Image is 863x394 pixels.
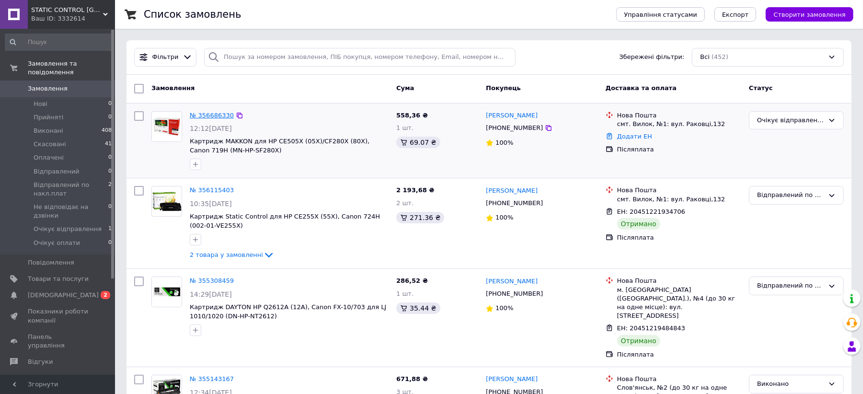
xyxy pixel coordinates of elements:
div: 35.44 ₴ [396,302,440,314]
span: Всі [700,53,710,62]
a: № 356686330 [190,112,234,119]
a: Картридж MAKKON для HP CE505X (05X)/CF280X (80X), Canon 719H (MN-HP-SF280X) [190,138,369,154]
a: Картридж Static Control для HP CE255X (55X), Canon 724H (002-01-VE255X) [190,213,380,229]
input: Пошук [5,34,113,51]
div: смт. Вилок, №1: вул. Раковці,132 [617,120,741,128]
span: Не відповідає на дзвінки [34,203,108,220]
span: Оплачені [34,153,64,162]
img: Фото товару [152,277,182,307]
span: (452) [712,53,728,60]
span: 0 [108,153,112,162]
span: Покупець [486,84,521,92]
span: Показники роботи компанії [28,307,89,324]
span: 10:35[DATE] [190,200,232,208]
button: Експорт [714,7,757,22]
div: смт. Вилок, №1: вул. Раковці,132 [617,195,741,204]
span: 41 [105,140,112,149]
span: 2 [108,181,112,198]
div: [PHONE_NUMBER] [484,122,545,134]
span: Замовлення [28,84,68,93]
a: № 355308459 [190,277,234,284]
button: Створити замовлення [766,7,853,22]
div: Нова Пошта [617,186,741,195]
div: Відправлений по накл.плат [757,281,824,291]
div: Нова Пошта [617,111,741,120]
span: Фільтри [152,53,179,62]
span: Відправлений [34,167,80,176]
span: Покупці [28,374,54,382]
span: 14:29[DATE] [190,290,232,298]
a: [PERSON_NAME] [486,375,538,384]
div: Відправлений по накл.плат [757,190,824,200]
a: [PERSON_NAME] [486,277,538,286]
span: Замовлення [151,84,195,92]
span: Скасовані [34,140,66,149]
span: 671,88 ₴ [396,375,428,382]
span: [DEMOGRAPHIC_DATA] [28,291,99,300]
span: 2 шт. [396,199,414,207]
a: Фото товару [151,277,182,307]
span: 0 [108,100,112,108]
div: 271.36 ₴ [396,212,444,223]
span: 1 шт. [396,124,414,131]
a: № 355143167 [190,375,234,382]
span: ЕН: 20451221934706 [617,208,685,215]
span: Прийняті [34,113,63,122]
img: Фото товару [152,112,182,141]
span: Панель управління [28,333,89,350]
a: Фото товару [151,186,182,217]
input: Пошук за номером замовлення, ПІБ покупця, номером телефону, Email, номером накладної [204,48,515,67]
span: Картридж DAYTON HP Q2612A (12A), Canon FX-10/703 для LJ 1010/1020 (DN-HP-NT2612) [190,303,386,320]
div: Виконано [757,379,824,389]
a: [PERSON_NAME] [486,186,538,196]
span: 1 [108,225,112,233]
span: Експорт [722,11,749,18]
span: 0 [108,239,112,247]
div: Отримано [617,218,660,230]
span: 2 товара у замовленні [190,251,263,258]
a: № 356115403 [190,186,234,194]
span: Очікує відправлення [34,225,102,233]
img: Фото товару [152,192,182,211]
span: 558,36 ₴ [396,112,428,119]
div: 69.07 ₴ [396,137,440,148]
span: Повідомлення [28,258,74,267]
div: Нова Пошта [617,375,741,383]
span: 0 [108,167,112,176]
span: 100% [495,139,513,146]
span: 2 193,68 ₴ [396,186,434,194]
span: Замовлення та повідомлення [28,59,115,77]
span: 0 [108,203,112,220]
a: Додати ЕН [617,133,652,140]
div: Ваш ID: 3332614 [31,14,115,23]
span: 286,52 ₴ [396,277,428,284]
span: 1 шт. [396,290,414,297]
span: Товари та послуги [28,275,89,283]
div: м. [GEOGRAPHIC_DATA] ([GEOGRAPHIC_DATA].), №4 (до 30 кг на одне місце): вул. [STREET_ADDRESS] [617,286,741,321]
button: Управління статусами [616,7,705,22]
span: Відгуки [28,358,53,366]
span: 408 [102,127,112,135]
span: Нові [34,100,47,108]
span: ЕН: 20451219484843 [617,324,685,332]
span: Статус [749,84,773,92]
span: Виконані [34,127,63,135]
h1: Список замовлень [144,9,241,20]
div: Післяплата [617,145,741,154]
div: [PHONE_NUMBER] [484,197,545,209]
div: Очікує відправлення [757,116,824,126]
span: 2 [101,291,110,299]
a: [PERSON_NAME] [486,111,538,120]
div: [PHONE_NUMBER] [484,288,545,300]
a: Створити замовлення [756,11,853,18]
span: 100% [495,304,513,312]
div: Післяплата [617,350,741,359]
span: Управління статусами [624,11,697,18]
span: 12:12[DATE] [190,125,232,132]
a: 2 товара у замовленні [190,251,275,258]
span: Cума [396,84,414,92]
span: STATIC CONTROL UKRAINE (МАККОН) [31,6,103,14]
span: Збережені фільтри: [619,53,684,62]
